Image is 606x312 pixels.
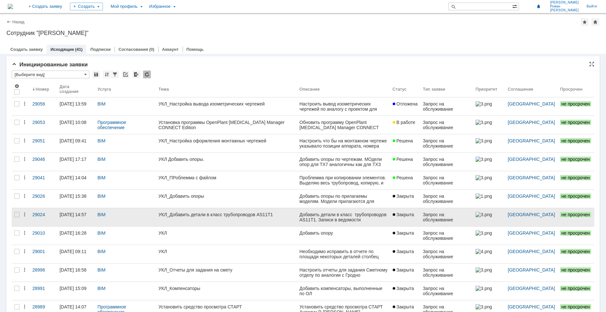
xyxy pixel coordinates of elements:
[97,249,106,254] a: BIM
[159,157,294,162] div: УКЛ Добавить опоры.
[476,120,492,125] img: 3.png
[476,212,492,217] img: 3.png
[473,153,505,171] a: 3.png
[390,227,421,245] a: Закрыта
[557,190,594,208] a: не просрочен
[30,134,57,152] a: 29051
[156,263,297,282] a: УКЛ_Отчеты для задания на смету
[70,21,75,26] img: download
[393,230,414,236] span: Закрыта
[393,267,414,273] span: Закрыта
[159,138,294,143] div: УКЛ_Настройка оформления монтажных чертежей
[6,30,600,36] div: Сотрудник "[PERSON_NAME]"
[476,194,492,199] img: 1.png
[57,116,95,134] a: [DATE] 10:08
[393,157,413,162] span: Решена
[560,230,591,236] span: не просрочен
[22,138,27,143] div: Действия
[60,84,87,94] div: Дата создания
[508,304,555,309] a: [GEOGRAPHIC_DATA]
[12,61,88,68] span: Инициированные заявки
[476,286,492,291] img: 3.png
[508,249,555,254] a: [GEOGRAPHIC_DATA]
[473,116,505,134] a: 3.png
[550,1,579,5] span: [PERSON_NAME]
[60,249,86,254] div: [DATE] 09:11
[97,120,128,130] a: Программное обеспечение
[60,304,86,309] div: [DATE] 14:07
[473,227,505,245] a: 3.png
[60,175,86,180] div: [DATE] 14:04
[32,267,54,273] div: 28996
[420,97,473,116] a: Запрос на обслуживание
[390,153,421,171] a: Решена
[393,101,418,106] span: Отложена
[390,171,421,189] a: Решена
[97,157,106,162] a: BIM
[57,190,95,208] a: [DATE] 15:38
[70,3,103,10] div: Создать
[508,212,555,217] a: [GEOGRAPHIC_DATA]
[97,267,106,273] a: BIM
[60,230,86,236] div: [DATE] 16:28
[393,138,413,143] span: Решена
[32,138,54,143] div: 29051
[393,286,414,291] span: Закрыта
[423,249,470,259] div: Запрос на обслуживание
[97,138,106,143] a: BIM
[557,153,594,171] a: не просрочен
[560,120,591,125] span: не просрочен
[508,101,555,106] a: [GEOGRAPHIC_DATA]
[159,101,294,106] div: УКЛ_Настройка вывода изометрических чертежей
[30,227,57,245] a: 29010
[14,84,19,89] span: Настройки
[156,134,297,152] a: УКЛ_Настройка оформления монтажных чертежей
[560,286,591,291] span: не просрочен
[476,87,498,92] div: Приоритет
[162,47,179,52] a: Аккаунт
[22,249,27,254] div: Действия
[423,138,470,149] div: Запрос на обслуживание
[32,120,54,125] div: 29053
[420,190,473,208] a: Запрос на обслуживание
[97,87,111,92] div: Услуга
[60,194,86,199] div: [DATE] 15:38
[22,267,27,273] div: Действия
[159,212,294,217] div: УКЛ_Добавить детали в класс трубопроводов AS11T1
[560,175,591,180] span: не просрочен
[473,263,505,282] a: 3.png
[423,87,445,92] div: Тип заявки
[560,212,591,217] span: не просрочен
[132,71,140,78] div: Экспорт списка
[508,87,533,92] div: Соглашение
[393,249,414,254] span: Закрыта
[390,116,421,134] a: В работе
[58,36,63,41] img: download
[420,81,473,97] th: Тип заявки
[476,101,492,106] img: 3.png
[57,97,95,116] a: [DATE] 13:59
[476,230,492,236] img: 3.png
[476,157,492,162] img: 3.png
[156,227,297,245] a: УКЛ
[560,194,591,199] span: не просрочен
[103,71,111,78] div: Сортировка...
[476,304,492,309] img: 3.png
[159,267,294,273] div: УКЛ_Отчеты для задания на смету
[57,171,95,189] a: [DATE] 14:04
[156,245,297,263] a: УКЛ
[57,81,95,97] th: Дата создания
[508,120,555,125] a: [GEOGRAPHIC_DATA]
[393,194,414,199] span: Закрыта
[32,230,54,236] div: 29010
[420,208,473,226] a: Запрос на обслуживание
[393,120,415,125] span: В работе
[560,138,591,143] span: не просрочен
[420,171,473,189] a: Запрос на обслуживание
[393,304,414,309] span: Закрыта
[30,153,57,171] a: 29046
[423,175,470,185] div: Запрос на обслуживание
[97,286,106,291] a: BIM
[156,81,297,97] th: Тема
[156,153,297,171] a: УКЛ Добавить опоры.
